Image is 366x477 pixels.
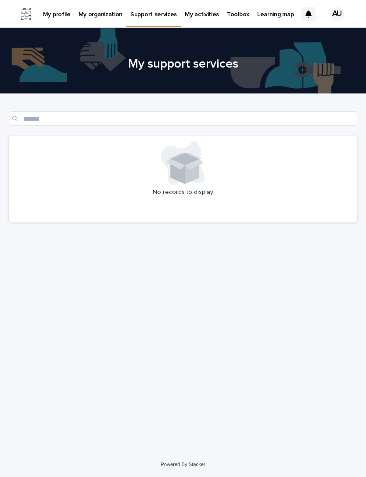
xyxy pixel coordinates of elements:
div: AU [330,7,344,21]
a: Powered By Stacker [161,462,205,467]
input: Search [9,111,357,126]
h1: My support services [9,56,357,72]
p: No records to display [14,189,352,196]
img: Jx8JiDZqSLW7pnA6nIo1 [18,5,35,23]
